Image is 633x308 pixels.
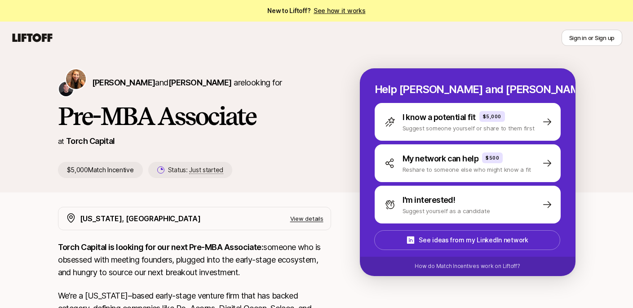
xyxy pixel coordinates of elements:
[58,103,331,129] h1: Pre-MBA Associate
[374,230,560,250] button: See ideas from my LinkedIn network
[66,136,115,146] a: Torch Capital
[58,135,64,147] p: at
[168,78,232,87] span: [PERSON_NAME]
[403,165,531,174] p: Reshare to someone else who might know a fit
[58,242,264,252] strong: Torch Capital is looking for our next Pre-MBA Associate:
[92,78,155,87] span: [PERSON_NAME]
[59,82,73,96] img: Christopher Harper
[483,113,501,120] p: $5,000
[419,235,528,246] p: See ideas from my LinkedIn network
[562,30,622,46] button: Sign in or Sign up
[486,154,499,161] p: $500
[290,214,323,223] p: View details
[267,5,365,16] span: New to Liftoff?
[58,162,143,178] p: $5,000 Match Incentive
[403,111,476,124] p: I know a potential fit
[80,213,201,224] p: [US_STATE], [GEOGRAPHIC_DATA]
[415,262,520,270] p: How do Match Incentives work on Liftoff?
[168,165,223,175] p: Status:
[314,7,366,14] a: See how it works
[403,206,490,215] p: Suggest yourself as a candidate
[155,78,231,87] span: and
[403,124,535,133] p: Suggest someone yourself or share to them first
[375,83,561,96] p: Help [PERSON_NAME] and [PERSON_NAME] hire
[189,166,223,174] span: Just started
[92,76,282,89] p: are looking for
[403,194,456,206] p: I'm interested!
[58,241,331,279] p: someone who is obsessed with meeting founders, plugged into the early-stage ecosystem, and hungry...
[403,152,479,165] p: My network can help
[66,69,86,89] img: Katie Reiner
